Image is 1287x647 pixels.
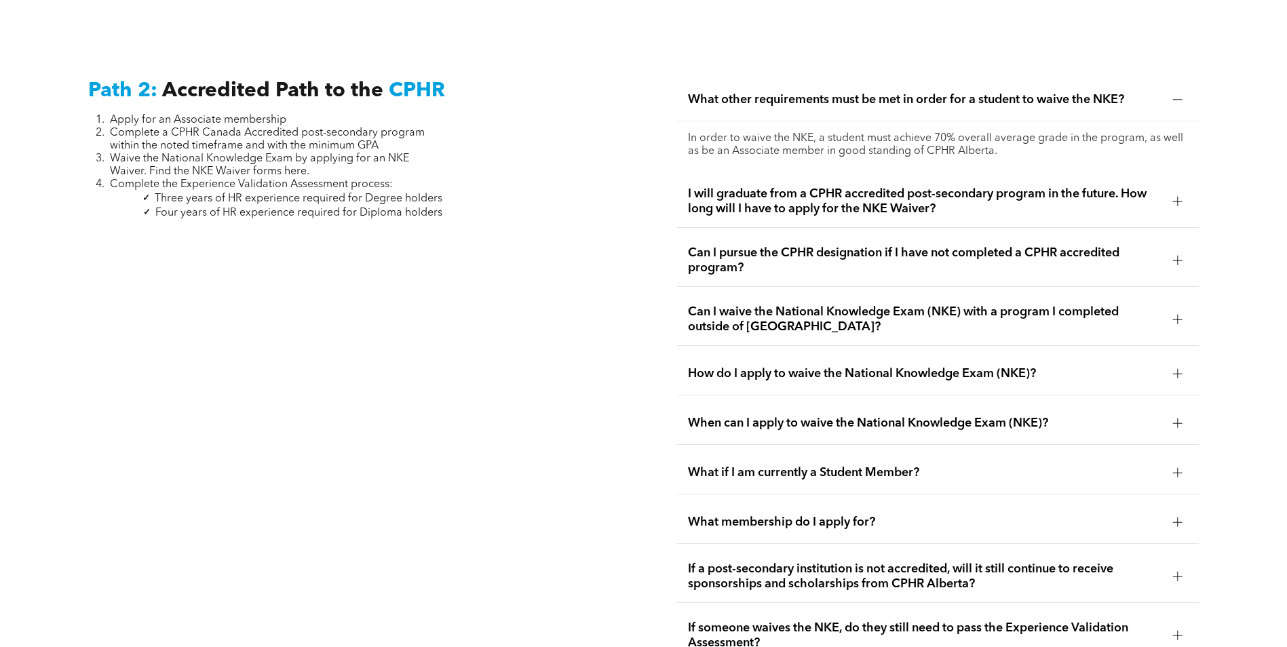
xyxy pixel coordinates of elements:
span: Can I waive the National Knowledge Exam (NKE) with a program I completed outside of [GEOGRAPHIC_D... [688,305,1162,334]
span: If a post-secondary institution is not accredited, will it still continue to receive sponsorships... [688,562,1162,591]
span: Three years of HR experience required for Degree holders [155,193,442,204]
span: CPHR [389,81,445,101]
span: I will graduate from a CPHR accredited post-secondary program in the future. How long will I have... [688,187,1162,216]
span: Complete a CPHR Canada Accredited post-secondary program within the noted timeframe and with the ... [110,128,425,151]
span: What membership do I apply for? [688,515,1162,530]
span: What other requirements must be met in order for a student to waive the NKE? [688,92,1162,107]
span: What if I am currently a Student Member? [688,465,1162,480]
span: Complete the Experience Validation Assessment process: [110,179,393,190]
span: Can I pursue the CPHR designation if I have not completed a CPHR accredited program? [688,246,1162,275]
span: How do I apply to waive the National Knowledge Exam (NKE)? [688,366,1162,381]
span: Accredited Path to the [162,81,383,101]
p: In order to waive the NKE, a student must achieve 70% overall average grade in the program, as we... [688,132,1188,158]
span: Four years of HR experience required for Diploma holders [155,208,442,218]
span: When can I apply to waive the National Knowledge Exam (NKE)? [688,416,1162,431]
span: Path 2: [88,81,157,101]
span: Waive the National Knowledge Exam by applying for an NKE Waiver. Find the NKE Waiver forms here. [110,153,409,177]
span: Apply for an Associate membership [110,115,286,125]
